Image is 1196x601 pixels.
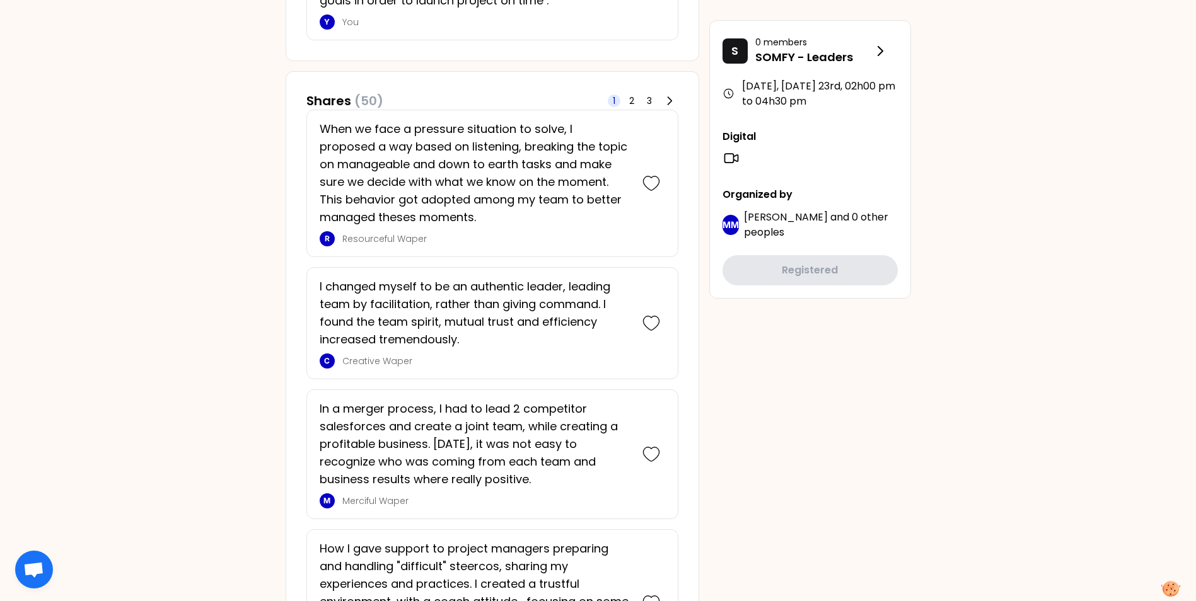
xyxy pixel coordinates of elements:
[354,92,383,110] span: (50)
[15,551,53,588] div: Open chat
[324,356,330,366] p: C
[755,36,873,49] p: 0 members
[723,79,898,109] div: [DATE], [DATE] 23rd , 02h00 pm to 04h30 pm
[342,232,630,245] p: Resourceful Waper
[723,219,739,231] p: MM
[342,16,640,28] p: You
[629,94,634,107] span: 2
[320,278,630,348] p: I changed myself to be an authentic leader, leading team by facilitation, rather than giving comm...
[723,129,898,144] p: Digital
[613,94,615,107] span: 1
[320,400,630,488] p: In a merger process, I had to lead 2 competitor salesforces and create a joint team, while creati...
[325,234,330,244] p: R
[744,210,828,224] span: [PERSON_NAME]
[342,495,630,507] p: Merciful Waper
[744,210,888,239] span: 0 other peoples
[342,355,630,367] p: Creative Waper
[731,42,738,60] p: S
[723,187,898,202] p: Organized by
[323,496,330,506] p: M
[723,255,898,285] button: Registered
[320,120,630,226] p: When we face a pressure situation to solve, I proposed a way based on listening, breaking the top...
[755,49,873,66] p: SOMFY - Leaders
[306,92,383,110] h3: Shares
[324,17,330,27] p: Y
[744,210,898,240] p: and
[647,94,652,107] span: 3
